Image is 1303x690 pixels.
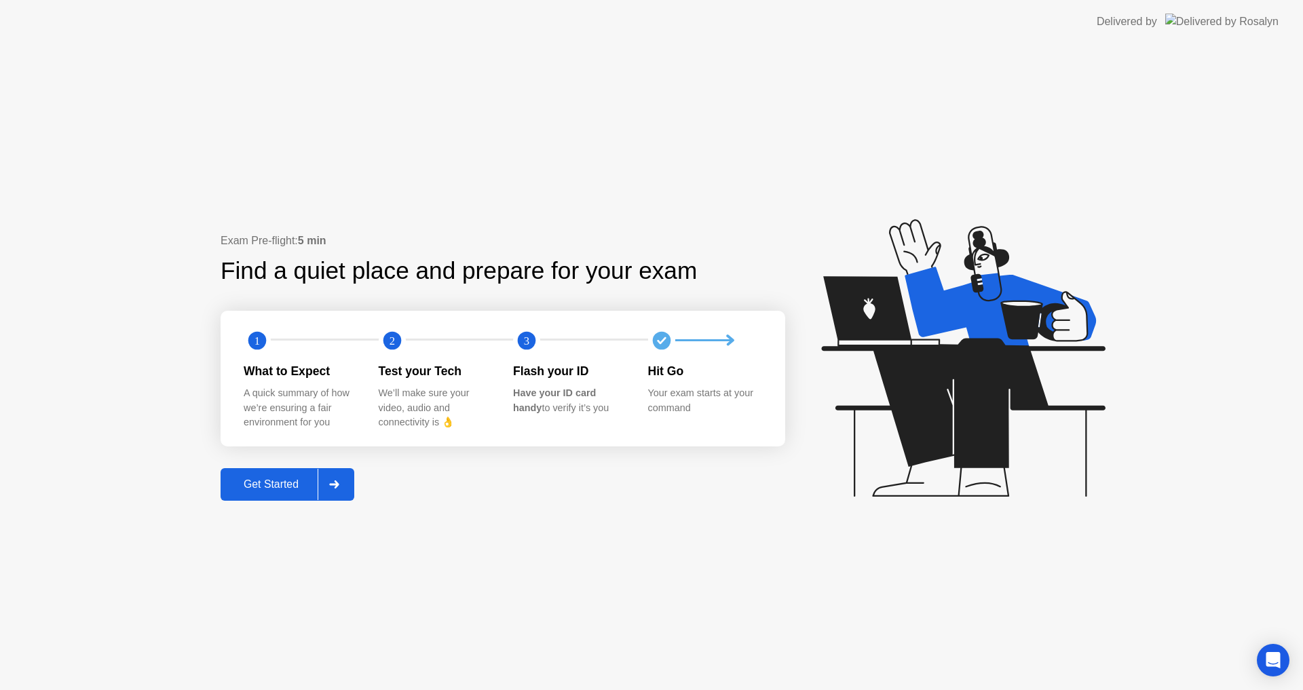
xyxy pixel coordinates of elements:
div: Hit Go [648,362,761,380]
div: What to Expect [244,362,357,380]
div: to verify it’s you [513,386,626,415]
div: Open Intercom Messenger [1257,644,1289,676]
button: Get Started [221,468,354,501]
text: 3 [524,334,529,347]
div: Get Started [225,478,318,491]
div: Flash your ID [513,362,626,380]
div: Exam Pre-flight: [221,233,785,249]
text: 2 [389,334,394,347]
div: Test your Tech [379,362,492,380]
div: Find a quiet place and prepare for your exam [221,253,699,289]
text: 1 [254,334,260,347]
div: Delivered by [1097,14,1157,30]
img: Delivered by Rosalyn [1165,14,1279,29]
div: Your exam starts at your command [648,386,761,415]
div: A quick summary of how we’re ensuring a fair environment for you [244,386,357,430]
b: Have your ID card handy [513,387,596,413]
div: We’ll make sure your video, audio and connectivity is 👌 [379,386,492,430]
b: 5 min [298,235,326,246]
